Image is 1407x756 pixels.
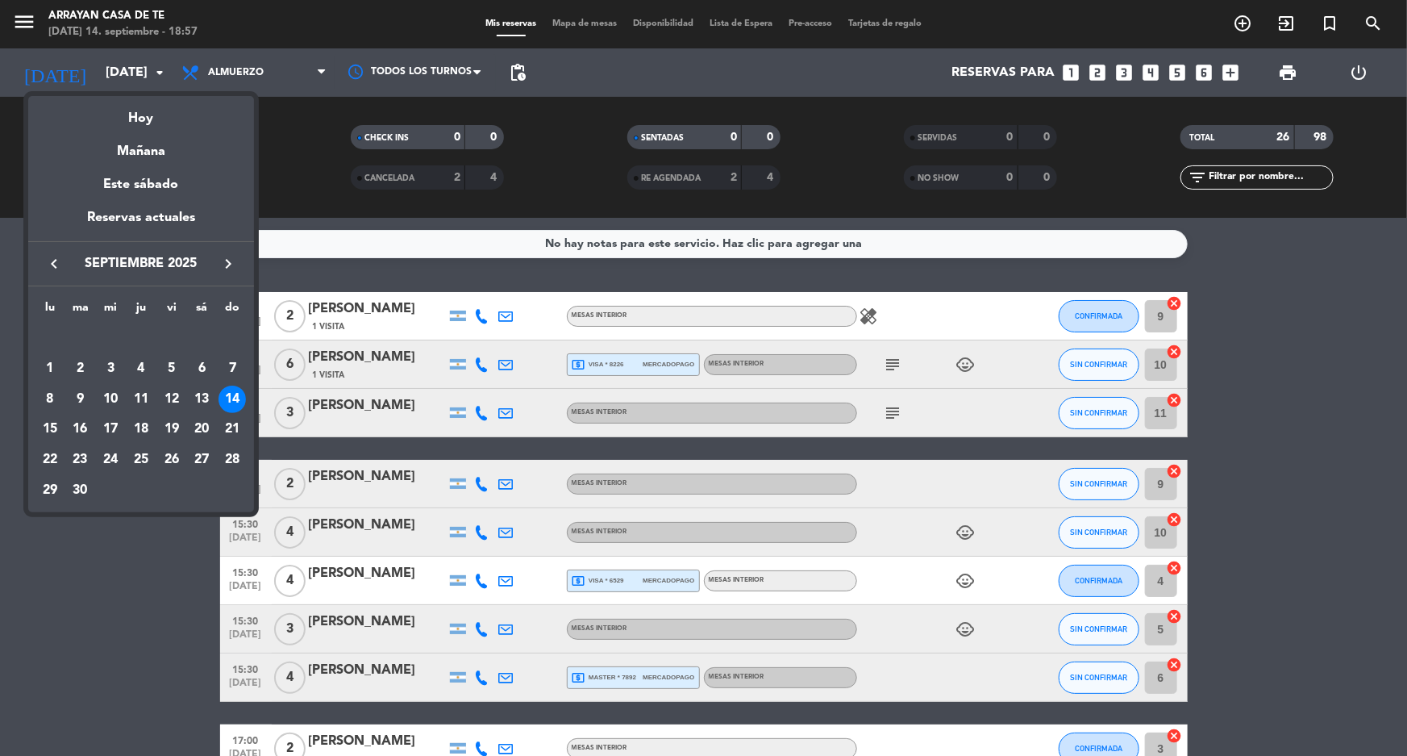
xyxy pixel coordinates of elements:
div: 21 [219,416,246,443]
div: Reservas actuales [28,207,254,240]
th: domingo [217,299,248,324]
button: keyboard_arrow_right [214,253,243,274]
div: 1 [36,355,64,382]
div: 22 [36,446,64,474]
div: 15 [36,416,64,443]
td: 28 de septiembre de 2025 [217,445,248,475]
td: 23 de septiembre de 2025 [65,445,96,475]
td: 5 de septiembre de 2025 [156,353,187,384]
div: 23 [67,446,94,474]
div: 16 [67,416,94,443]
div: 19 [158,416,185,443]
td: 11 de septiembre de 2025 [126,384,156,415]
td: 9 de septiembre de 2025 [65,384,96,415]
div: 27 [188,446,215,474]
div: Hoy [28,96,254,129]
td: 24 de septiembre de 2025 [95,445,126,475]
div: 10 [97,386,124,413]
div: 3 [97,355,124,382]
td: 20 de septiembre de 2025 [187,415,218,445]
td: 6 de septiembre de 2025 [187,353,218,384]
i: keyboard_arrow_right [219,254,238,274]
td: 1 de septiembre de 2025 [35,353,65,384]
th: miércoles [95,299,126,324]
th: lunes [35,299,65,324]
div: 14 [219,386,246,413]
th: sábado [187,299,218,324]
div: 5 [158,355,185,382]
td: 25 de septiembre de 2025 [126,445,156,475]
div: 26 [158,446,185,474]
div: 30 [67,477,94,504]
div: 2 [67,355,94,382]
td: 4 de septiembre de 2025 [126,353,156,384]
div: Mañana [28,129,254,162]
span: septiembre 2025 [69,253,214,274]
td: SEP. [35,323,248,353]
td: 2 de septiembre de 2025 [65,353,96,384]
div: 9 [67,386,94,413]
td: 15 de septiembre de 2025 [35,415,65,445]
td: 3 de septiembre de 2025 [95,353,126,384]
i: keyboard_arrow_left [44,254,64,274]
td: 26 de septiembre de 2025 [156,445,187,475]
td: 12 de septiembre de 2025 [156,384,187,415]
div: 6 [188,355,215,382]
th: jueves [126,299,156,324]
td: 27 de septiembre de 2025 [187,445,218,475]
td: 14 de septiembre de 2025 [217,384,248,415]
td: 13 de septiembre de 2025 [187,384,218,415]
div: 8 [36,386,64,413]
div: 13 [188,386,215,413]
th: martes [65,299,96,324]
td: 16 de septiembre de 2025 [65,415,96,445]
div: 29 [36,477,64,504]
div: 20 [188,416,215,443]
button: keyboard_arrow_left [40,253,69,274]
div: 24 [97,446,124,474]
td: 19 de septiembre de 2025 [156,415,187,445]
td: 7 de septiembre de 2025 [217,353,248,384]
th: viernes [156,299,187,324]
div: 12 [158,386,185,413]
div: 17 [97,416,124,443]
td: 22 de septiembre de 2025 [35,445,65,475]
td: 30 de septiembre de 2025 [65,475,96,506]
div: 28 [219,446,246,474]
div: 7 [219,355,246,382]
div: Este sábado [28,162,254,207]
td: 10 de septiembre de 2025 [95,384,126,415]
td: 18 de septiembre de 2025 [126,415,156,445]
div: 18 [127,416,155,443]
td: 8 de septiembre de 2025 [35,384,65,415]
td: 17 de septiembre de 2025 [95,415,126,445]
div: 11 [127,386,155,413]
div: 4 [127,355,155,382]
td: 21 de septiembre de 2025 [217,415,248,445]
div: 25 [127,446,155,474]
td: 29 de septiembre de 2025 [35,475,65,506]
